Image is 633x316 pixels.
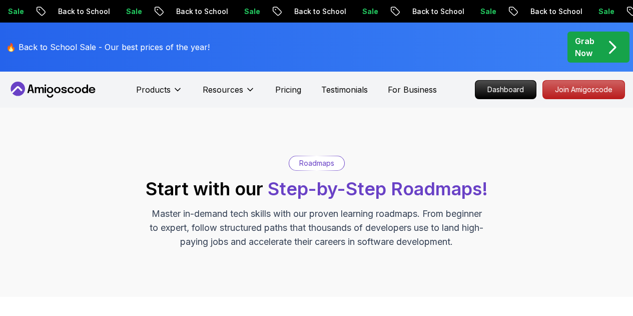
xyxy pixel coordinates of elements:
[275,84,301,96] a: Pricing
[321,84,368,96] a: Testimonials
[352,7,384,17] p: Sale
[149,207,485,249] p: Master in-demand tech skills with our proven learning roadmaps. From beginner to expert, follow s...
[475,81,536,99] p: Dashboard
[520,7,588,17] p: Back to School
[234,7,266,17] p: Sale
[203,84,243,96] p: Resources
[136,84,183,104] button: Products
[470,7,502,17] p: Sale
[475,80,536,99] a: Dashboard
[116,7,148,17] p: Sale
[543,81,624,99] p: Join Amigoscode
[146,179,488,199] h2: Start with our
[268,178,488,200] span: Step-by-Step Roadmaps!
[203,84,255,104] button: Resources
[136,84,171,96] p: Products
[388,84,437,96] a: For Business
[299,158,334,168] p: Roadmaps
[402,7,470,17] p: Back to School
[575,35,594,59] p: Grab Now
[588,7,620,17] p: Sale
[284,7,352,17] p: Back to School
[542,80,625,99] a: Join Amigoscode
[166,7,234,17] p: Back to School
[6,41,210,53] p: 🔥 Back to School Sale - Our best prices of the year!
[48,7,116,17] p: Back to School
